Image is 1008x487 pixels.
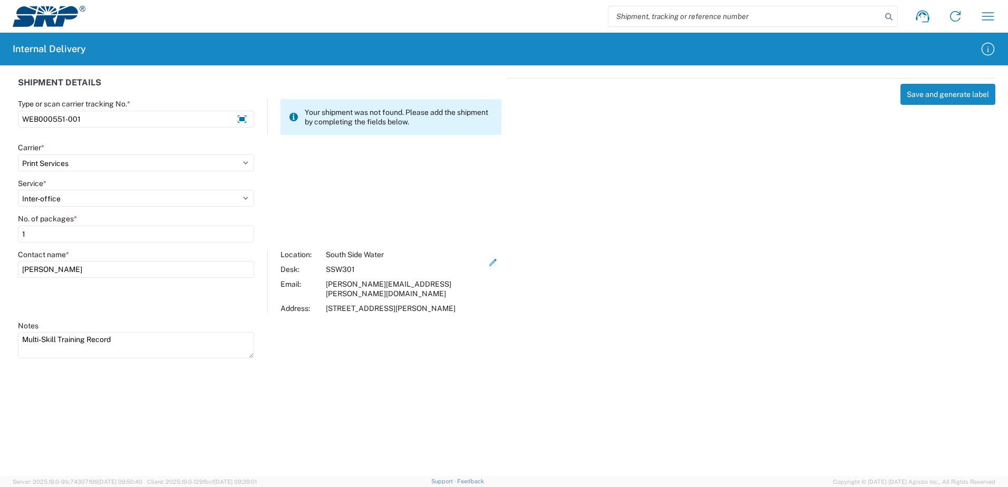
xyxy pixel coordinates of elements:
[900,84,995,105] button: Save and generate label
[13,6,85,27] img: srp
[280,279,321,298] div: Email:
[280,250,321,259] div: Location:
[147,479,257,485] span: Client: 2025.19.0-129fbcf
[18,321,38,330] label: Notes
[18,99,130,109] label: Type or scan carrier tracking No.
[280,265,321,274] div: Desk:
[18,179,46,188] label: Service
[326,279,485,298] div: [PERSON_NAME][EMAIL_ADDRESS][PERSON_NAME][DOMAIN_NAME]
[326,265,485,274] div: SSW301
[326,304,485,313] div: [STREET_ADDRESS][PERSON_NAME]
[18,78,501,99] div: SHIPMENT DETAILS
[13,43,86,55] h2: Internal Delivery
[608,6,881,26] input: Shipment, tracking or reference number
[13,479,142,485] span: Server: 2025.19.0-91c74307f99
[280,304,321,313] div: Address:
[305,108,493,126] span: Your shipment was not found. Please add the shipment by completing the fields below.
[98,479,142,485] span: [DATE] 09:50:40
[431,478,458,484] a: Support
[326,250,485,259] div: South Side Water
[18,143,44,152] label: Carrier
[18,250,69,259] label: Contact name
[18,214,77,223] label: No. of packages
[457,478,484,484] a: Feedback
[833,477,995,486] span: Copyright © [DATE]-[DATE] Agistix Inc., All Rights Reserved
[214,479,257,485] span: [DATE] 09:39:01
